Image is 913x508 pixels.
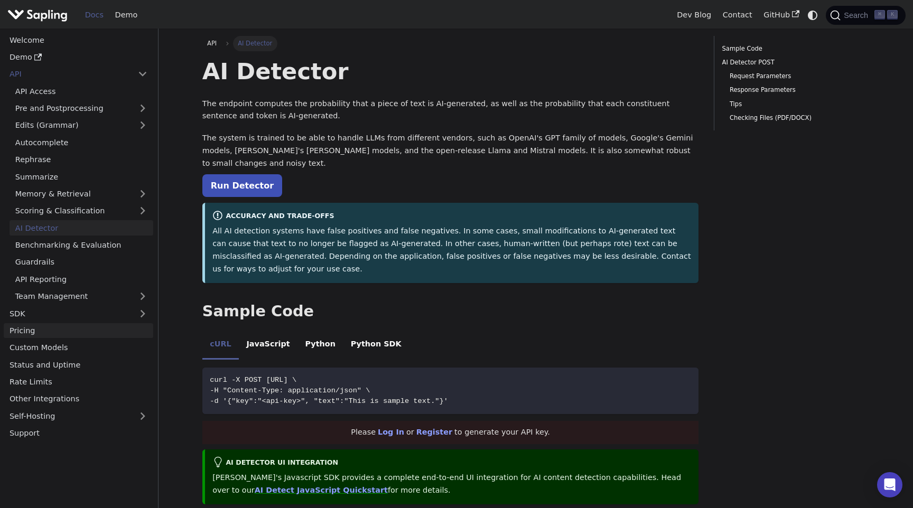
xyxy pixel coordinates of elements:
[202,302,699,321] h2: Sample Code
[10,135,153,150] a: Autocomplete
[730,85,862,95] a: Response Parameters
[10,255,153,270] a: Guardrails
[212,472,691,497] p: [PERSON_NAME]'s Javascript SDK provides a complete end-to-end UI integration for AI content detec...
[202,331,239,360] li: cURL
[4,408,153,424] a: Self-Hosting
[233,36,277,51] span: AI Detector
[4,323,153,338] a: Pricing
[7,7,68,23] img: Sapling.ai
[416,428,452,436] a: Register
[730,99,862,109] a: Tips
[10,186,153,202] a: Memory & Retrieval
[722,58,865,68] a: AI Detector POST
[4,374,153,390] a: Rate Limits
[874,10,885,20] kbd: ⌘
[202,421,699,444] div: Please or to generate your API key.
[4,32,153,48] a: Welcome
[202,174,282,197] a: Run Detector
[805,7,821,23] button: Switch between dark and light mode (currently system mode)
[132,306,153,321] button: Expand sidebar category 'SDK'
[4,357,153,372] a: Status and Uptime
[10,203,153,219] a: Scoring & Classification
[4,67,132,82] a: API
[202,98,699,123] p: The endpoint computes the probability that a piece of text is AI-generated, as well as the probab...
[212,457,691,469] div: AI Detector UI integration
[722,44,865,54] a: Sample Code
[758,7,805,23] a: GitHub
[826,6,905,25] button: Search (Command+K)
[7,7,71,23] a: Sapling.ai
[210,387,370,394] span: -H "Content-Type: application/json" \
[255,486,388,494] a: AI Detect JavaScript Quickstart
[297,331,343,360] li: Python
[343,331,409,360] li: Python SDK
[10,238,153,253] a: Benchmarking & Evaluation
[212,210,691,223] div: Accuracy and Trade-offs
[10,101,153,116] a: Pre and Postprocessing
[202,36,699,51] nav: Breadcrumbs
[887,10,898,20] kbd: K
[202,132,699,170] p: The system is trained to be able to handle LLMs from different vendors, such as OpenAI's GPT fami...
[109,7,143,23] a: Demo
[4,340,153,355] a: Custom Models
[212,225,691,275] p: All AI detection systems have false positives and false negatives. In some cases, small modificat...
[10,83,153,99] a: API Access
[210,376,296,384] span: curl -X POST [URL] \
[841,11,874,20] span: Search
[10,118,153,133] a: Edits (Grammar)
[239,331,297,360] li: JavaScript
[10,289,153,304] a: Team Management
[671,7,716,23] a: Dev Blog
[202,36,222,51] a: API
[210,397,448,405] span: -d '{"key":"<api-key>", "text":"This is sample text."}'
[4,391,153,407] a: Other Integrations
[10,220,153,236] a: AI Detector
[378,428,404,436] a: Log In
[79,7,109,23] a: Docs
[202,57,699,86] h1: AI Detector
[730,71,862,81] a: Request Parameters
[132,67,153,82] button: Collapse sidebar category 'API'
[10,271,153,287] a: API Reporting
[877,472,902,497] div: Open Intercom Messenger
[717,7,758,23] a: Contact
[10,152,153,167] a: Rephrase
[4,50,153,65] a: Demo
[4,306,132,321] a: SDK
[730,113,862,123] a: Checking Files (PDF/DOCX)
[4,426,153,441] a: Support
[207,40,217,47] span: API
[10,169,153,184] a: Summarize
